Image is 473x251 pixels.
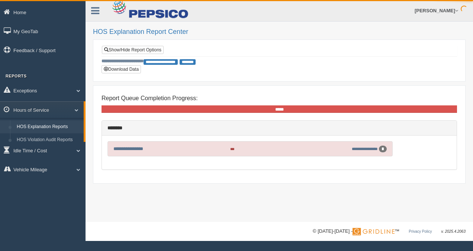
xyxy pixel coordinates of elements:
a: HOS Violation Audit Reports [13,133,84,147]
a: Show/Hide Report Options [102,46,164,54]
span: v. 2025.4.2063 [441,229,466,233]
h2: HOS Explanation Report Center [93,28,466,36]
button: Download Data [102,65,141,73]
h4: Report Queue Completion Progress: [102,95,457,102]
a: Privacy Policy [409,229,432,233]
div: © [DATE]-[DATE] - ™ [313,228,466,235]
img: Gridline [353,228,395,235]
a: HOS Explanation Reports [13,120,84,134]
